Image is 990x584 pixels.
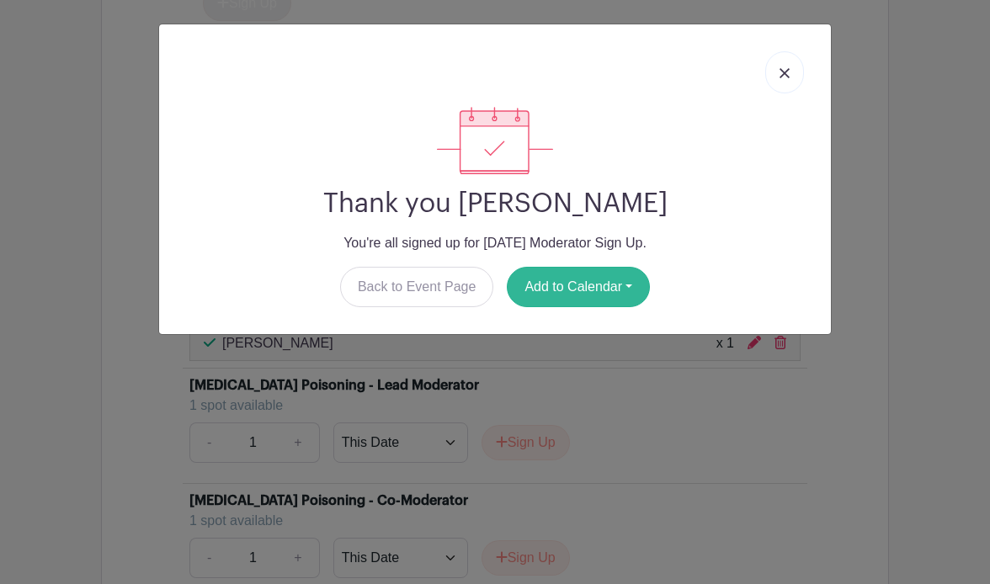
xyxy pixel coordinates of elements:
img: signup_complete-c468d5dda3e2740ee63a24cb0ba0d3ce5d8a4ecd24259e683200fb1569d990c8.svg [437,107,553,174]
p: You're all signed up for [DATE] Moderator Sign Up. [173,233,817,253]
h2: Thank you [PERSON_NAME] [173,188,817,220]
a: Back to Event Page [340,267,494,307]
button: Add to Calendar [507,267,650,307]
img: close_button-5f87c8562297e5c2d7936805f587ecaba9071eb48480494691a3f1689db116b3.svg [780,68,790,78]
